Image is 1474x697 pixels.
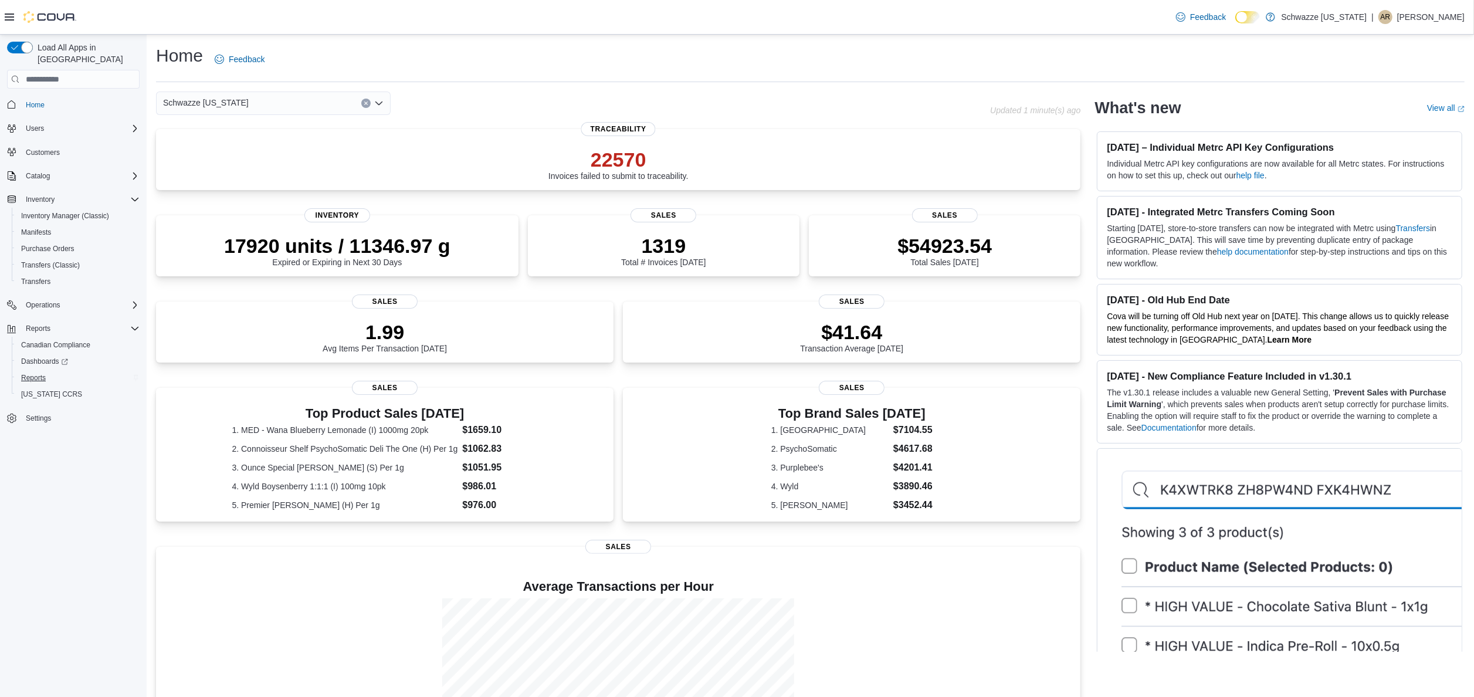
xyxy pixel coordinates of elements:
[12,224,144,241] button: Manifests
[21,211,109,221] span: Inventory Manager (Classic)
[548,148,689,181] div: Invoices failed to submit to traceability.
[232,499,458,511] dt: 5. Premier [PERSON_NAME] (H) Per 1g
[26,100,45,110] span: Home
[771,407,933,421] h3: Top Brand Sales [DATE]
[801,320,904,344] p: $41.64
[26,300,60,310] span: Operations
[21,277,50,286] span: Transfers
[585,540,651,554] span: Sales
[12,370,144,386] button: Reports
[21,373,46,383] span: Reports
[1107,294,1452,306] h3: [DATE] - Old Hub End Date
[2,410,144,427] button: Settings
[21,298,140,312] span: Operations
[12,241,144,257] button: Purchase Orders
[12,386,144,402] button: [US_STATE] CCRS
[1235,11,1260,23] input: Dark Mode
[1458,106,1465,113] svg: External link
[631,208,696,222] span: Sales
[21,322,55,336] button: Reports
[21,192,140,207] span: Inventory
[1268,335,1312,344] strong: Learn More
[893,498,933,512] dd: $3452.44
[462,479,537,493] dd: $986.01
[1107,387,1452,434] p: The v1.30.1 release includes a valuable new General Setting, ' ', which prevents sales when produ...
[1107,370,1452,382] h3: [DATE] - New Compliance Feature Included in v1.30.1
[232,443,458,455] dt: 2. Connoisseur Shelf PsychoSomatic Deli The One (H) Per 1g
[21,228,51,237] span: Manifests
[33,42,140,65] span: Load All Apps in [GEOGRAPHIC_DATA]
[1095,99,1181,117] h2: What's new
[771,443,889,455] dt: 2. PsychoSomatic
[1427,103,1465,113] a: View allExternal link
[21,298,65,312] button: Operations
[462,442,537,456] dd: $1062.83
[1107,388,1446,409] strong: Prevent Sales with Purchase Limit Warning
[1107,206,1452,218] h3: [DATE] - Integrated Metrc Transfers Coming Soon
[361,99,371,108] button: Clear input
[912,208,978,222] span: Sales
[232,462,458,473] dt: 3. Ounce Special [PERSON_NAME] (S) Per 1g
[352,295,418,309] span: Sales
[771,424,889,436] dt: 1. [GEOGRAPHIC_DATA]
[229,53,265,65] span: Feedback
[771,462,889,473] dt: 3. Purplebee's
[16,225,56,239] a: Manifests
[23,11,76,23] img: Cova
[21,121,140,136] span: Users
[12,273,144,290] button: Transfers
[621,234,706,267] div: Total # Invoices [DATE]
[16,242,79,256] a: Purchase Orders
[210,48,269,71] a: Feedback
[16,258,84,272] a: Transfers (Classic)
[16,225,140,239] span: Manifests
[21,411,56,425] a: Settings
[21,390,82,399] span: [US_STATE] CCRS
[16,371,140,385] span: Reports
[2,191,144,208] button: Inventory
[801,320,904,353] div: Transaction Average [DATE]
[21,340,90,350] span: Canadian Compliance
[26,414,51,423] span: Settings
[26,124,44,133] span: Users
[21,121,49,136] button: Users
[2,120,144,137] button: Users
[12,337,144,353] button: Canadian Compliance
[16,258,140,272] span: Transfers (Classic)
[374,99,384,108] button: Open list of options
[2,297,144,313] button: Operations
[16,371,50,385] a: Reports
[12,208,144,224] button: Inventory Manager (Classic)
[621,234,706,258] p: 1319
[2,144,144,161] button: Customers
[1190,11,1226,23] span: Feedback
[1107,222,1452,269] p: Starting [DATE], store-to-store transfers can now be integrated with Metrc using in [GEOGRAPHIC_D...
[21,146,65,160] a: Customers
[2,168,144,184] button: Catalog
[21,322,140,336] span: Reports
[1141,423,1197,432] a: Documentation
[323,320,447,353] div: Avg Items Per Transaction [DATE]
[1236,171,1265,180] a: help file
[156,44,203,67] h1: Home
[897,234,992,267] div: Total Sales [DATE]
[1281,10,1367,24] p: Schwazze [US_STATE]
[21,145,140,160] span: Customers
[352,381,418,395] span: Sales
[165,580,1071,594] h4: Average Transactions per Hour
[16,354,73,368] a: Dashboards
[771,499,889,511] dt: 5. [PERSON_NAME]
[16,338,140,352] span: Canadian Compliance
[16,338,95,352] a: Canadian Compliance
[16,209,114,223] a: Inventory Manager (Classic)
[1397,10,1465,24] p: [PERSON_NAME]
[21,260,80,270] span: Transfers (Classic)
[893,423,933,437] dd: $7104.55
[581,122,656,136] span: Traceability
[16,275,55,289] a: Transfers
[1107,158,1452,181] p: Individual Metrc API key configurations are now available for all Metrc states. For instructions ...
[16,242,140,256] span: Purchase Orders
[1371,10,1374,24] p: |
[21,169,55,183] button: Catalog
